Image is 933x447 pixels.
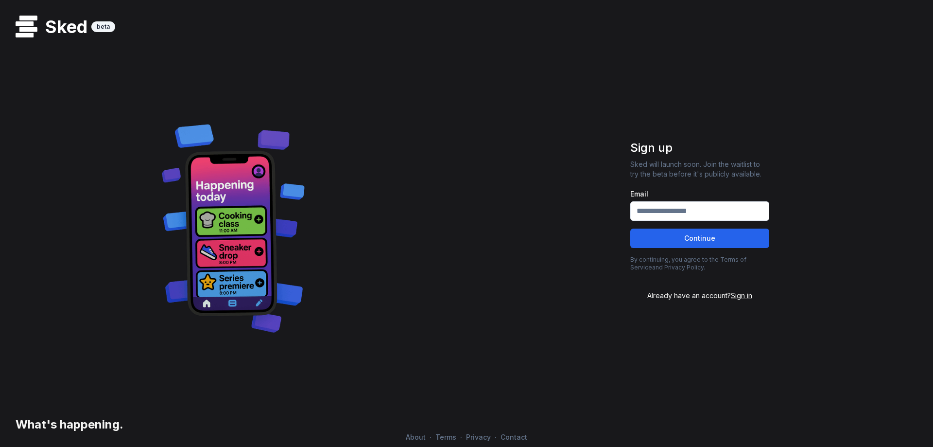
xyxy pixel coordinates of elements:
[12,417,123,432] h3: What's happening.
[630,291,769,301] div: Already have an account?
[630,256,769,271] p: By continuing, you agree to the and .
[630,256,746,271] a: Terms of Service
[731,291,752,300] span: Sign in
[462,433,495,441] a: Privacy
[630,229,769,248] button: Continue
[630,191,769,197] label: Email
[91,21,115,32] div: beta
[16,16,37,37] img: logo
[497,433,531,441] a: Contact
[157,112,310,342] img: Decorative
[37,17,91,36] h1: Sked
[432,433,460,441] a: Terms
[402,433,430,441] a: About
[630,140,769,156] h1: Sign up
[630,160,769,179] p: Sked will launch soon. Join the waitlist to try the beta before it's publicly available.
[664,264,704,271] a: Privacy Policy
